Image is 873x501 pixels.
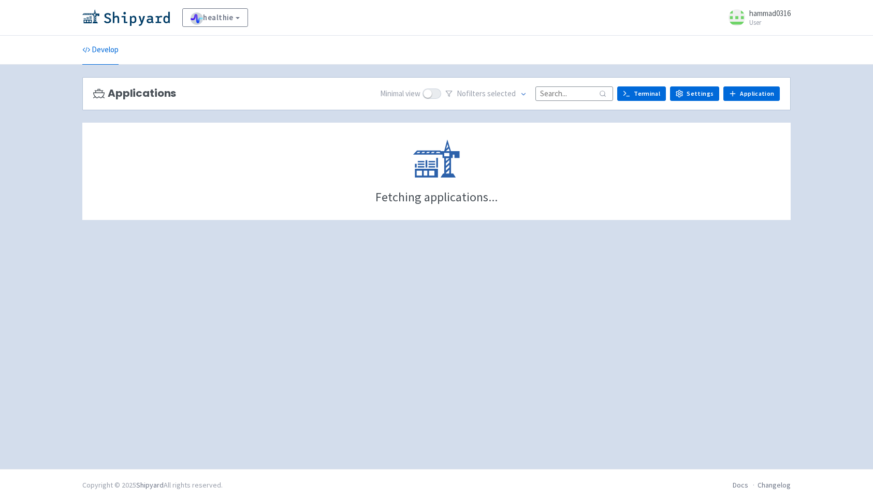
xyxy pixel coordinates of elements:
[733,480,748,490] a: Docs
[487,89,516,98] span: selected
[136,480,164,490] a: Shipyard
[758,480,791,490] a: Changelog
[749,19,791,26] small: User
[93,87,176,99] h3: Applications
[380,88,420,100] span: Minimal view
[670,86,719,101] a: Settings
[82,9,170,26] img: Shipyard logo
[457,88,516,100] span: No filter s
[617,86,666,101] a: Terminal
[723,86,780,101] a: Application
[535,86,613,100] input: Search...
[375,191,498,203] div: Fetching applications...
[722,9,791,26] a: hammad0316 User
[182,8,248,27] a: healthie
[82,36,119,65] a: Develop
[82,480,223,491] div: Copyright © 2025 All rights reserved.
[749,8,791,18] span: hammad0316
